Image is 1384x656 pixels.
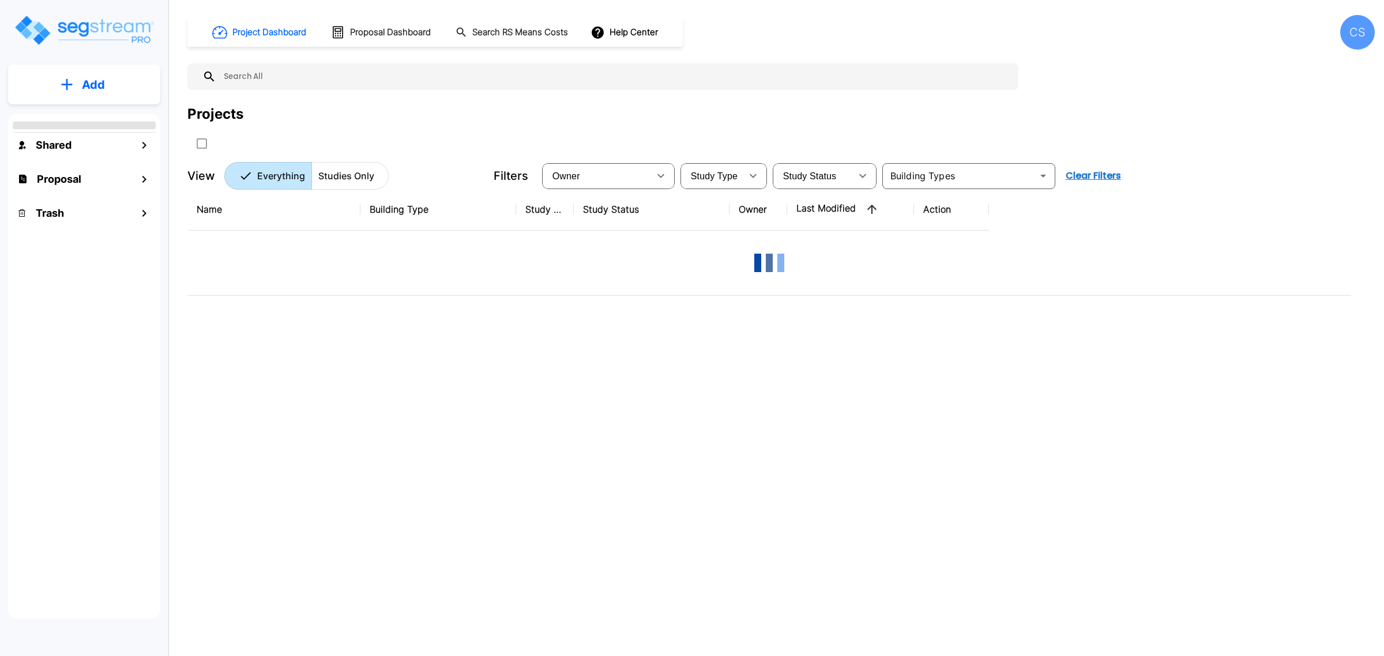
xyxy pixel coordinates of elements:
p: Filters [494,167,528,184]
button: Studies Only [311,162,389,190]
div: Platform [224,162,389,190]
th: Action [914,188,989,231]
th: Last Modified [787,188,914,231]
h1: Project Dashboard [232,26,306,39]
input: Building Types [886,168,1033,184]
button: Proposal Dashboard [326,20,437,44]
button: Help Center [588,21,663,43]
img: Loading [746,240,792,286]
p: Everything [257,169,305,183]
button: Open [1035,168,1051,184]
button: Add [8,68,160,101]
h1: Proposal [37,171,81,187]
th: Study Type [516,188,574,231]
th: Building Type [360,188,516,231]
span: Study Type [691,171,738,181]
h1: Search RS Means Costs [472,26,568,39]
p: View [187,167,215,184]
div: Select [775,160,851,192]
span: Owner [552,171,580,181]
div: CS [1340,15,1375,50]
p: Add [82,76,105,93]
h1: Trash [36,205,64,221]
button: Search RS Means Costs [451,21,574,44]
input: Search All [216,63,1013,90]
button: Everything [224,162,312,190]
th: Study Status [574,188,729,231]
th: Name [187,188,360,231]
button: Project Dashboard [208,20,313,45]
button: SelectAll [190,132,213,155]
span: Study Status [783,171,837,181]
h1: Shared [36,137,72,153]
h1: Proposal Dashboard [350,26,431,39]
p: Studies Only [318,169,374,183]
button: Clear Filters [1061,164,1126,187]
div: Select [544,160,649,192]
div: Projects [187,104,243,125]
th: Owner [729,188,787,231]
div: Select [683,160,742,192]
img: Logo [13,14,155,47]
